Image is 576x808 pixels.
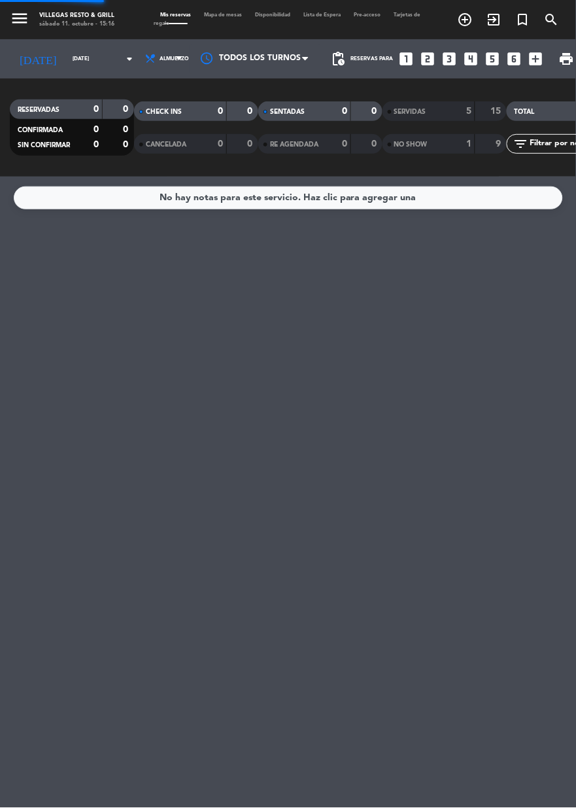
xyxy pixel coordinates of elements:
[513,136,529,152] i: filter_list
[515,109,535,115] span: TOTAL
[347,12,387,18] span: Pre-acceso
[10,46,66,71] i: [DATE]
[248,139,256,149] strong: 0
[466,139,471,149] strong: 1
[197,12,248,18] span: Mapa de mesas
[342,139,347,149] strong: 0
[218,107,223,116] strong: 0
[218,139,223,149] strong: 0
[270,109,305,115] span: SENTADAS
[93,140,99,149] strong: 0
[394,141,428,148] span: NO SHOW
[270,141,318,148] span: RE AGENDADA
[372,139,380,149] strong: 0
[10,9,29,31] button: menu
[342,107,347,116] strong: 0
[515,12,531,27] i: turned_in_not
[496,139,504,149] strong: 9
[160,190,416,205] div: No hay notas para este servicio. Haz clic para agregar una
[420,50,437,67] i: looks_two
[441,50,458,67] i: looks_3
[146,141,186,148] span: CANCELADA
[124,125,131,134] strong: 0
[394,109,426,115] span: SERVIDAS
[124,105,131,114] strong: 0
[484,50,501,67] i: looks_5
[93,105,99,114] strong: 0
[463,50,480,67] i: looks_4
[466,107,471,116] strong: 5
[297,12,347,18] span: Lista de Espera
[398,50,415,67] i: looks_one
[486,12,502,27] i: exit_to_app
[544,12,560,27] i: search
[559,51,575,67] span: print
[248,107,256,116] strong: 0
[154,12,197,18] span: Mis reservas
[330,51,346,67] span: pending_actions
[160,56,189,62] span: Almuerzo
[506,50,523,67] i: looks_6
[351,56,394,62] span: Reservas para
[146,109,182,115] span: CHECK INS
[248,12,297,18] span: Disponibilidad
[528,50,545,67] i: add_box
[18,142,70,149] span: SIN CONFIRMAR
[124,140,131,149] strong: 0
[122,51,137,67] i: arrow_drop_down
[39,11,114,20] div: Villegas Resto & Grill
[491,107,504,116] strong: 15
[39,20,114,28] div: sábado 11. octubre - 15:16
[372,107,380,116] strong: 0
[93,125,99,134] strong: 0
[18,127,63,133] span: CONFIRMADA
[10,9,29,28] i: menu
[458,12,473,27] i: add_circle_outline
[18,107,59,113] span: RESERVADAS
